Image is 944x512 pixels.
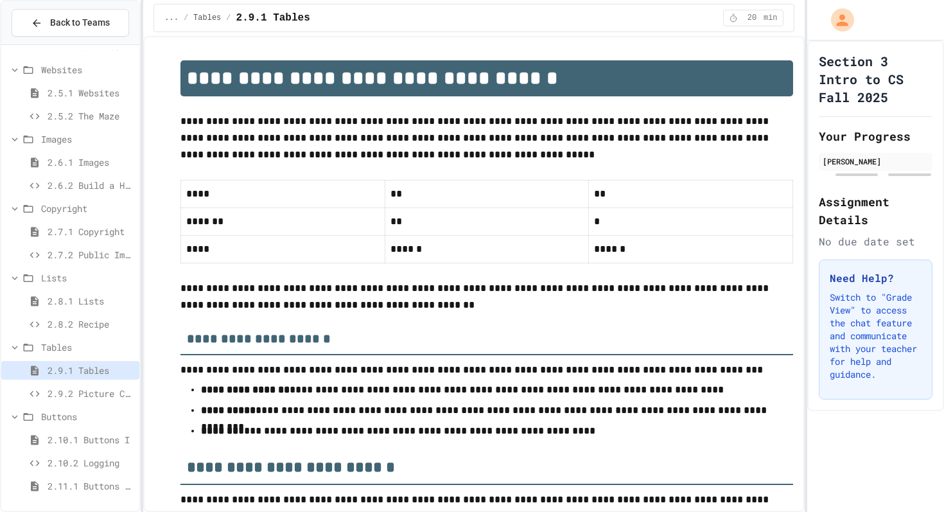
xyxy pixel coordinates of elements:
[41,132,134,146] span: Images
[41,202,134,215] span: Copyright
[41,410,134,423] span: Buttons
[193,13,221,23] span: Tables
[819,127,932,145] h2: Your Progress
[236,10,310,26] span: 2.9.1 Tables
[48,387,134,400] span: 2.9.2 Picture Collage
[823,155,929,167] div: [PERSON_NAME]
[742,13,762,23] span: 20
[48,109,134,123] span: 2.5.2 The Maze
[41,63,134,76] span: Websites
[226,13,231,23] span: /
[184,13,188,23] span: /
[819,52,932,106] h1: Section 3 Intro to CS Fall 2025
[48,225,134,238] span: 2.7.1 Copyright
[41,271,134,285] span: Lists
[48,433,134,446] span: 2.10.1 Buttons I
[12,9,129,37] button: Back to Teams
[48,179,134,192] span: 2.6.2 Build a Homepage
[48,294,134,308] span: 2.8.1 Lists
[48,364,134,377] span: 2.9.1 Tables
[819,193,932,229] h2: Assignment Details
[830,270,922,286] h3: Need Help?
[50,16,110,30] span: Back to Teams
[830,291,922,381] p: Switch to "Grade View" to access the chat feature and communicate with your teacher for help and ...
[819,234,932,249] div: No due date set
[41,340,134,354] span: Tables
[48,155,134,169] span: 2.6.1 Images
[48,456,134,470] span: 2.10.2 Logging
[48,248,134,261] span: 2.7.2 Public Images
[48,86,134,100] span: 2.5.1 Websites
[48,479,134,493] span: 2.11.1 Buttons II
[48,317,134,331] span: 2.8.2 Recipe
[817,5,857,35] div: My Account
[764,13,778,23] span: min
[164,13,179,23] span: ...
